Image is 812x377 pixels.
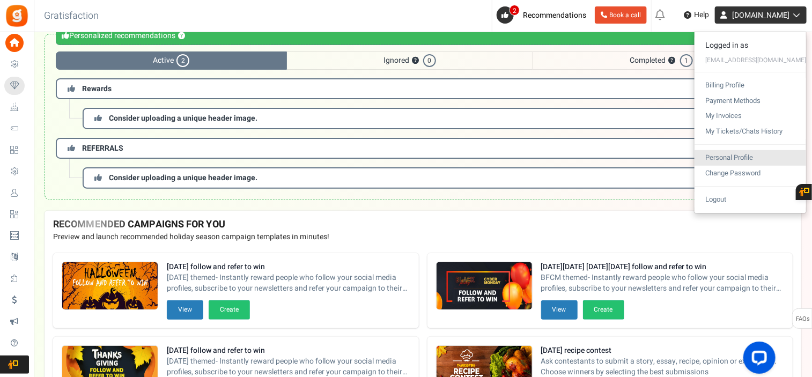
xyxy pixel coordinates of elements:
[583,300,624,319] button: Create
[541,262,785,272] strong: [DATE][DATE] [DATE][DATE] follow and refer to win
[669,57,676,64] button: ?
[62,262,158,311] img: Recommended Campaigns
[691,10,709,20] span: Help
[176,54,189,67] span: 2
[795,309,810,329] span: FAQs
[56,26,790,45] div: Personalized recommendations
[695,124,806,139] a: My Tickets/Chats History
[695,166,806,181] a: Change Password
[5,4,29,28] img: Gratisfaction
[412,57,419,64] button: ?
[167,345,410,356] strong: [DATE] follow and refer to win
[287,51,533,70] span: Ignored
[423,54,436,67] span: 0
[541,300,578,319] button: View
[497,6,590,24] a: 2 Recommendations
[695,192,806,208] a: Logout
[695,38,806,54] div: Logged in as
[109,172,257,183] span: Consider uploading a unique header image.
[82,83,112,94] span: Rewards
[695,54,806,66] div: [EMAIL_ADDRESS][DOMAIN_NAME]
[32,5,110,27] h3: Gratisfaction
[695,150,806,166] a: Personal Profile
[437,262,532,311] img: Recommended Campaigns
[695,78,806,93] a: Billing Profile
[732,10,789,21] span: [DOMAIN_NAME]
[680,6,713,24] a: Help
[533,51,790,70] span: Completed
[167,300,203,319] button: View
[541,272,785,294] span: BFCM themed- Instantly reward people who follow your social media profiles, subscribe to your new...
[510,5,520,16] span: 2
[167,262,410,272] strong: [DATE] follow and refer to win
[523,10,586,21] span: Recommendations
[695,108,806,124] a: My Invoices
[109,113,257,124] span: Consider uploading a unique header image.
[695,93,806,109] a: Payment Methods
[595,6,647,24] a: Book a call
[541,345,785,356] strong: [DATE] recipe contest
[82,143,123,154] span: REFERRALS
[53,219,793,230] h4: RECOMMENDED CAMPAIGNS FOR YOU
[209,300,250,319] button: Create
[167,272,410,294] span: [DATE] themed- Instantly reward people who follow your social media profiles, subscribe to your n...
[178,33,185,40] button: ?
[53,232,793,242] p: Preview and launch recommended holiday season campaign templates in minutes!
[680,54,693,67] span: 1
[56,51,287,70] span: Active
